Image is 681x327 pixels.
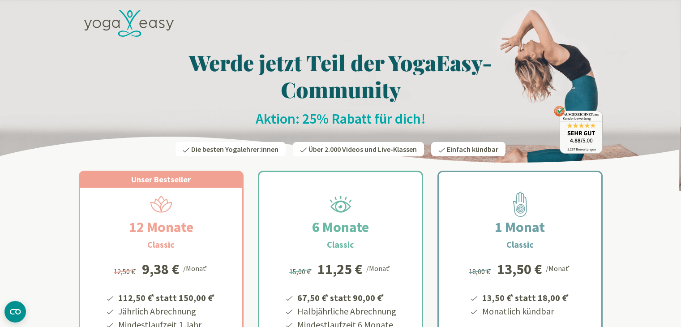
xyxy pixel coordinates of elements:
[79,110,603,128] h2: Aktion: 25% Rabatt für dich!
[327,238,354,251] h3: Classic
[447,145,498,154] span: Einfach kündbar
[4,301,26,323] button: CMP-Widget öffnen
[289,267,313,276] span: 15,00 €
[191,145,278,154] span: Die besten Yogalehrer:innen
[183,262,209,274] div: /Monat
[142,262,180,276] div: 9,38 €
[117,305,216,318] li: Jährlich Abrechnung
[366,262,392,274] div: /Monat
[107,216,215,238] h2: 12 Monate
[317,262,363,276] div: 11,25 €
[147,238,175,251] h3: Classic
[497,262,542,276] div: 13,50 €
[481,289,570,305] li: 13,50 € statt 18,00 €
[296,289,396,305] li: 67,50 € statt 90,00 €
[481,305,570,318] li: Monatlich kündbar
[291,216,390,238] h2: 6 Monate
[473,216,566,238] h2: 1 Monat
[469,267,493,276] span: 18,00 €
[546,262,571,274] div: /Monat
[506,238,534,251] h3: Classic
[79,49,603,103] h1: Werde jetzt Teil der YogaEasy-Community
[554,106,603,154] img: ausgezeichnet_badge.png
[308,145,417,154] span: Über 2.000 Videos und Live-Klassen
[131,174,191,185] span: Unser Bestseller
[117,289,216,305] li: 112,50 € statt 150,00 €
[114,267,137,276] span: 12,50 €
[296,305,396,318] li: Halbjährliche Abrechnung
